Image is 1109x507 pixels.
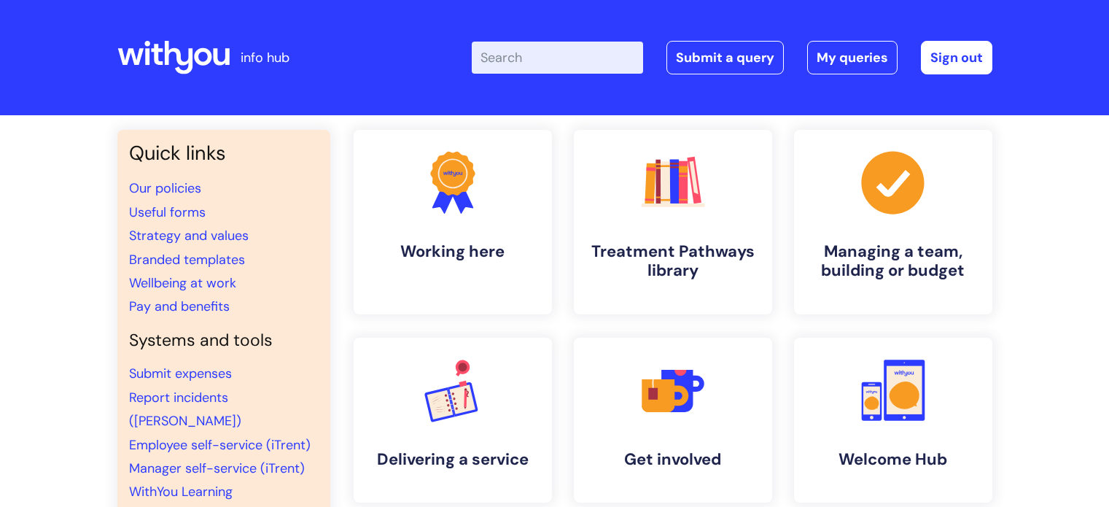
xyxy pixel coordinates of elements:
a: Submit expenses [129,365,232,382]
h4: Working here [365,242,540,261]
a: Get involved [574,338,772,503]
h4: Systems and tools [129,330,319,351]
a: Welcome Hub [794,338,992,503]
h4: Get involved [585,450,760,469]
a: Sign out [921,41,992,74]
a: Managing a team, building or budget [794,130,992,314]
a: WithYou Learning [129,483,233,500]
a: My queries [807,41,898,74]
a: Branded templates [129,251,245,268]
h4: Welcome Hub [806,450,981,469]
a: Wellbeing at work [129,274,236,292]
a: Strategy and values [129,227,249,244]
a: Delivering a service [354,338,552,503]
input: Search [472,42,643,74]
h4: Managing a team, building or budget [806,242,981,281]
h4: Delivering a service [365,450,540,469]
a: Pay and benefits [129,298,230,315]
p: info hub [241,46,289,69]
div: | - [472,41,992,74]
a: Treatment Pathways library [574,130,772,314]
h4: Treatment Pathways library [585,242,760,281]
a: Employee self-service (iTrent) [129,436,311,454]
h3: Quick links [129,142,319,165]
a: Useful forms [129,204,206,221]
a: Working here [354,130,552,314]
a: Manager self-service (iTrent) [129,460,305,477]
a: Submit a query [666,41,784,74]
a: Our policies [129,179,201,197]
a: Report incidents ([PERSON_NAME]) [129,389,241,430]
